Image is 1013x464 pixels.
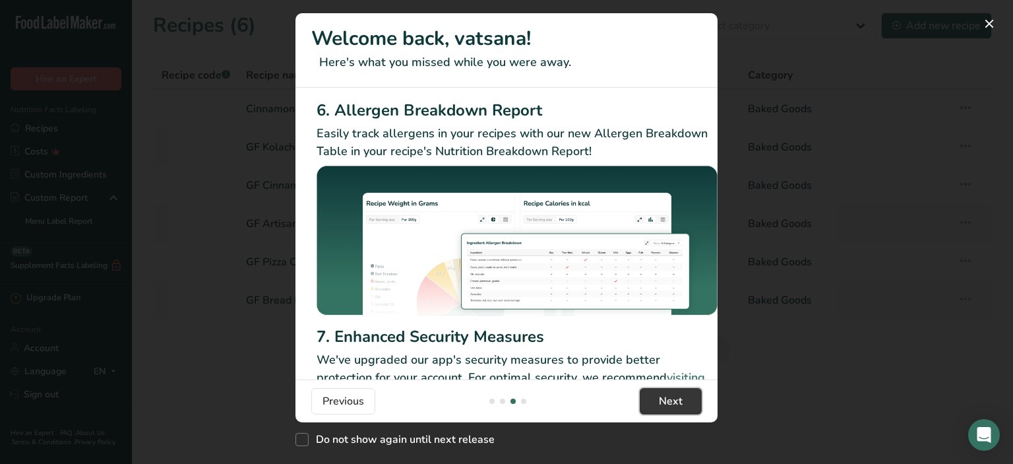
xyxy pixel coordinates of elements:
p: Easily track allergens in your recipes with our new Allergen Breakdown Table in your recipe's Nut... [317,125,718,160]
button: Previous [311,388,375,414]
img: Allergen Breakdown Report [317,166,718,320]
span: Next [659,393,683,409]
h1: Welcome back, vatsana! [311,24,702,53]
span: Do not show again until next release [309,433,495,446]
button: Next [640,388,702,414]
div: Open Intercom Messenger [968,419,1000,451]
h2: 7. Enhanced Security Measures [317,325,718,348]
span: Previous [322,393,364,409]
p: We've upgraded our app's security measures to provide better protection for your account. For opt... [317,351,718,422]
h2: 6. Allergen Breakdown Report [317,98,718,122]
p: Here's what you missed while you were away. [311,53,702,71]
